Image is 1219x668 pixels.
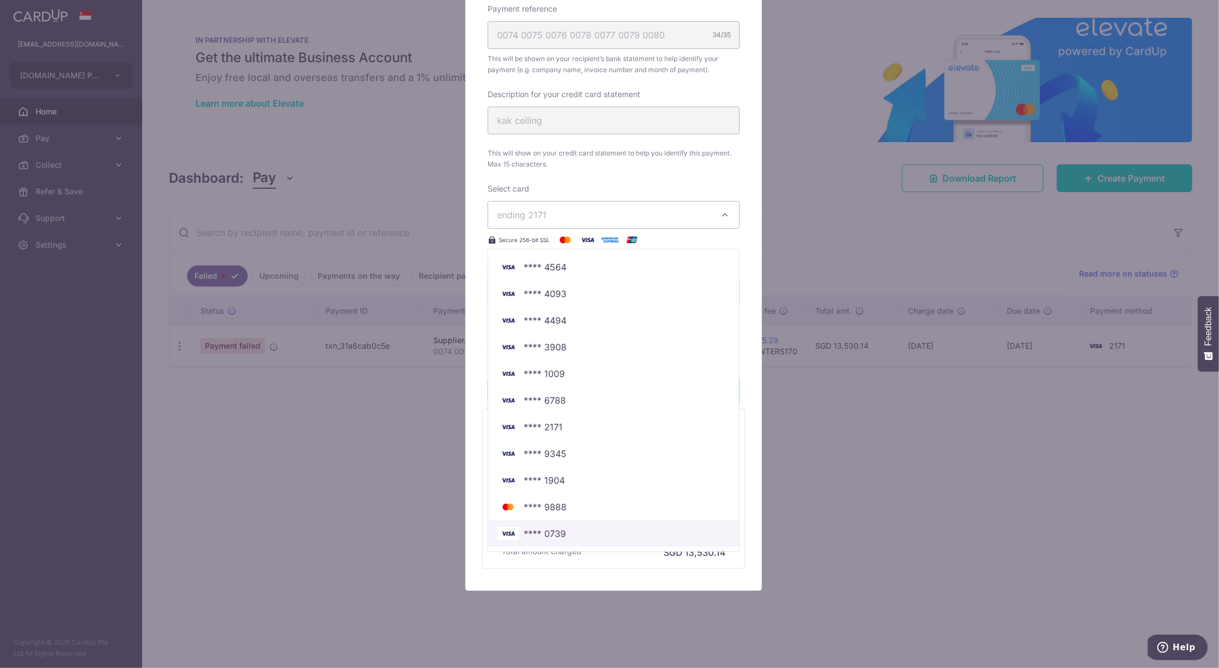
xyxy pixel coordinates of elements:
label: Select card [488,183,529,194]
span: ending 2171 [497,209,546,220]
img: Bank Card [497,314,519,327]
img: Bank Card [497,474,519,487]
img: Mastercard [554,233,576,247]
img: Visa [576,233,599,247]
div: 34/35 [713,29,731,41]
img: Bank Card [497,287,519,300]
img: Bank Card [497,447,519,460]
img: UnionPay [621,233,643,247]
img: Bank Card [497,420,519,434]
span: Secure 256-bit SSL [499,235,550,244]
img: Bank Card [497,527,519,540]
label: Description for your credit card statement [488,89,640,100]
span: This will be shown on your recipient’s bank statement to help identify your payment (e.g. company... [488,53,740,76]
span: This will show on your credit card statement to help you identify this payment. Max 15 characters. [488,148,740,170]
img: Bank Card [497,394,519,407]
img: Bank Card [497,367,519,380]
img: Bank Card [497,260,519,274]
button: Feedback - Show survey [1198,296,1219,371]
button: ending 2171 [488,201,740,229]
label: Payment reference [488,3,557,14]
img: Bank Card [497,500,519,514]
img: American Express [599,233,621,247]
img: Bank Card [497,340,519,354]
span: Feedback [1203,307,1213,346]
h6: SGD 13,530.14 [664,546,726,559]
iframe: Opens a widget where you can find more information [1148,635,1208,662]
